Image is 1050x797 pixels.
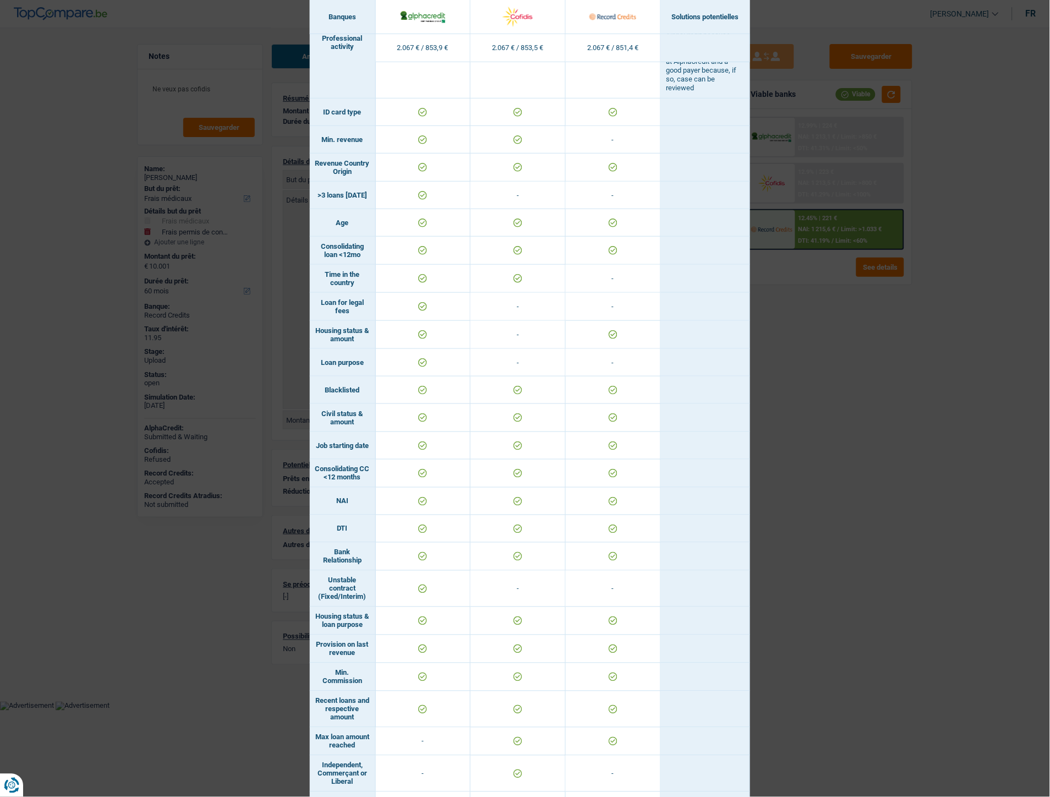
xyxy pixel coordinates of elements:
td: Housing status & loan purpose [310,607,376,635]
td: Loan purpose [310,349,376,376]
td: Time in the country [310,265,376,293]
td: - [566,349,661,376]
td: - [566,293,661,321]
td: ID card type [310,99,376,126]
td: - [376,756,471,792]
td: Provision on last revenue [310,635,376,663]
td: - [471,349,566,376]
td: 2.067 € / 851,4 € [566,34,661,62]
td: >3 loans [DATE] [310,182,376,209]
td: Loan for legal fees [310,293,376,321]
td: Age [310,209,376,237]
td: - [376,728,471,756]
td: Consolidating loan <12mo [310,237,376,265]
td: Min. Commission [310,663,376,691]
td: Min. revenue [310,126,376,154]
img: Cofidis [494,5,541,29]
td: - [471,321,566,349]
td: - [566,182,661,209]
td: Revenue Country Origin [310,154,376,182]
td: 2.067 € / 853,5 € [471,34,566,62]
td: - [566,126,661,154]
td: - [471,571,566,607]
td: - [566,265,661,293]
td: Max loan amount reached [310,728,376,756]
td: - [471,293,566,321]
td: Bank Relationship [310,543,376,571]
td: 2.067 € / 853,9 € [376,34,471,62]
td: NAI [310,488,376,515]
td: Housing status & amount [310,321,376,349]
td: Job starting date [310,432,376,460]
td: - [471,182,566,209]
td: Independent, Commerçant or Liberal [310,756,376,792]
td: - [566,756,661,792]
td: Blacklisted [310,376,376,404]
td: - [566,571,661,607]
td: Recent loans and respective amount [310,691,376,728]
td: Unstable contract (Fixed/Interim) [310,571,376,607]
td: DTI [310,515,376,543]
td: Civil status & amount [310,404,376,432]
img: AlphaCredit [400,9,446,24]
img: Record Credits [589,5,636,29]
td: Consolidating CC <12 months [310,460,376,488]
